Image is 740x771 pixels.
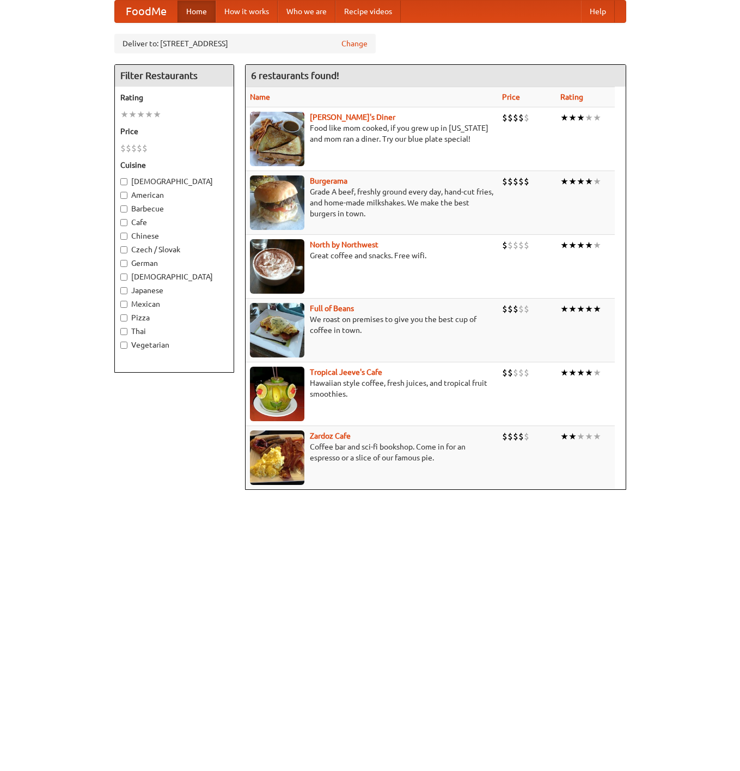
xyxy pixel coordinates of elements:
[250,186,493,219] p: Grade A beef, freshly ground every day, hand-cut fries, and home-made milkshakes. We make the bes...
[250,250,493,261] p: Great coffee and snacks. Free wifi.
[502,430,507,442] li: $
[115,1,178,22] a: FoodMe
[120,285,228,296] label: Japanese
[250,367,304,421] img: jeeves.jpg
[120,258,228,269] label: German
[502,112,507,124] li: $
[114,34,376,53] div: Deliver to: [STREET_ADDRESS]
[310,432,351,440] a: Zardoz Cafe
[120,176,228,187] label: [DEMOGRAPHIC_DATA]
[502,367,507,379] li: $
[120,287,127,294] input: Japanese
[250,112,304,166] img: sallys.jpg
[585,430,593,442] li: ★
[518,112,524,124] li: $
[120,219,127,226] input: Cafe
[120,108,129,120] li: ★
[137,108,145,120] li: ★
[310,240,378,249] a: North by Northwest
[568,303,577,315] li: ★
[513,367,518,379] li: $
[518,367,524,379] li: $
[507,175,513,187] li: $
[568,239,577,251] li: ★
[126,142,131,154] li: $
[524,430,529,442] li: $
[513,175,518,187] li: $
[560,303,568,315] li: ★
[120,328,127,335] input: Thai
[178,1,216,22] a: Home
[120,233,127,240] input: Chinese
[142,142,148,154] li: $
[120,230,228,241] label: Chinese
[310,304,354,313] b: Full of Beans
[524,175,529,187] li: $
[251,70,339,81] ng-pluralize: 6 restaurants found!
[310,177,347,185] b: Burgerama
[524,239,529,251] li: $
[507,239,513,251] li: $
[507,430,513,442] li: $
[585,303,593,315] li: ★
[524,303,529,315] li: $
[502,175,507,187] li: $
[593,303,601,315] li: ★
[577,303,585,315] li: ★
[120,190,228,201] label: American
[250,430,304,485] img: zardoz.jpg
[593,175,601,187] li: ★
[250,303,304,357] img: beans.jpg
[120,339,228,350] label: Vegetarian
[502,303,507,315] li: $
[593,112,601,124] li: ★
[577,239,585,251] li: ★
[577,430,585,442] li: ★
[250,441,493,463] p: Coffee bar and sci-fi bookshop. Come in for an espresso or a slice of our famous pie.
[513,239,518,251] li: $
[518,175,524,187] li: $
[137,142,142,154] li: $
[502,93,520,101] a: Price
[250,123,493,144] p: Food like mom cooked, if you grew up in [US_STATE] and mom ran a diner. Try our blue plate special!
[560,93,583,101] a: Rating
[585,175,593,187] li: ★
[513,112,518,124] li: $
[513,303,518,315] li: $
[120,203,228,214] label: Barbecue
[518,303,524,315] li: $
[585,367,593,379] li: ★
[577,112,585,124] li: ★
[120,244,228,255] label: Czech / Slovak
[507,112,513,124] li: $
[250,93,270,101] a: Name
[120,246,127,253] input: Czech / Slovak
[524,367,529,379] li: $
[335,1,401,22] a: Recipe videos
[120,326,228,337] label: Thai
[120,142,126,154] li: $
[568,112,577,124] li: ★
[120,178,127,185] input: [DEMOGRAPHIC_DATA]
[577,175,585,187] li: ★
[593,430,601,442] li: ★
[560,175,568,187] li: ★
[250,378,493,399] p: Hawaiian style coffee, fresh juices, and tropical fruit smoothies.
[560,430,568,442] li: ★
[518,430,524,442] li: $
[131,142,137,154] li: $
[250,239,304,294] img: north.jpg
[250,175,304,230] img: burgerama.jpg
[120,92,228,103] h5: Rating
[507,367,513,379] li: $
[145,108,153,120] li: ★
[120,205,127,213] input: Barbecue
[153,108,161,120] li: ★
[507,303,513,315] li: $
[120,299,228,309] label: Mexican
[310,113,395,122] a: [PERSON_NAME]'s Diner
[560,239,568,251] li: ★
